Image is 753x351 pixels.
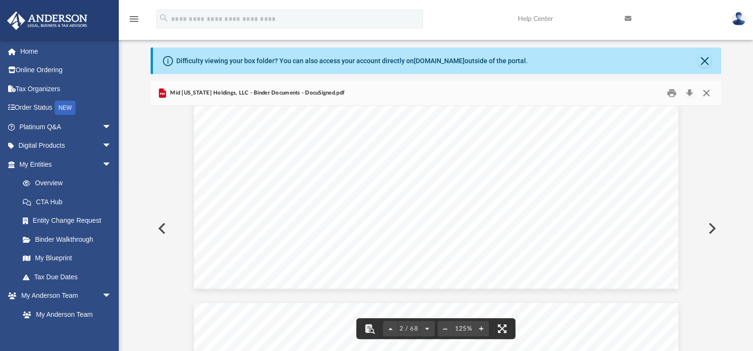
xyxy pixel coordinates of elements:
[279,190,364,199] span: Copy of a government
[474,318,489,339] button: Zoom in
[698,54,711,67] button: Close
[419,318,435,339] button: Next page
[265,159,268,167] span: •
[7,155,126,174] a: My Entitiesarrow_drop_down
[265,191,268,199] span: •
[364,190,368,199] span: -
[13,230,126,249] a: Binder Walkthrough
[13,211,126,230] a: Entity Change Request
[128,13,140,25] i: menu
[438,318,453,339] button: Zoom out
[265,115,268,123] span: •
[7,79,126,98] a: Tax Organizers
[698,86,715,101] button: Close
[102,136,121,156] span: arrow_drop_down
[279,179,353,189] span: Residential address
[13,174,126,193] a: Overview
[207,312,406,318] span: DocuSign Envelope ID: 5568527F-AD07-40CA-AFDF-4BF1E4FC12C9
[279,103,422,112] span: State of formation or first registration
[7,286,121,305] a: My Anderson Teamarrow_drop_down
[159,13,169,23] i: search
[151,215,172,242] button: Previous File
[492,318,513,339] button: Enter fullscreen
[398,318,420,339] button: 2 / 68
[4,11,90,30] img: Anderson Advisors Platinum Portal
[168,89,344,97] span: Mid [US_STATE] Holdings, LLC - Binder Documents - DocuSigned.pdf
[151,106,722,351] div: Document Viewer
[265,104,268,112] span: •
[13,249,121,268] a: My Blueprint
[279,114,344,123] span: Business address
[701,215,722,242] button: Next File
[265,180,268,189] span: •
[176,56,528,66] div: Difficulty viewing your box folder? You can also access your account directly on outside of the p...
[359,318,380,339] button: Toggle findbar
[398,326,420,332] span: 2 / 68
[414,57,465,65] a: [DOMAIN_NAME]
[7,117,126,136] a: Platinum Q&Aarrow_drop_down
[151,106,722,351] div: File preview
[7,42,126,61] a: Home
[151,81,722,351] div: Preview
[265,126,268,134] span: •
[128,18,140,25] a: menu
[7,61,126,80] a: Online Ordering
[265,170,268,178] span: •
[453,326,474,332] div: Current zoom level
[55,101,76,115] div: NEW
[279,168,315,178] span: Birthdate
[732,12,746,26] img: User Pic
[13,305,116,324] a: My Anderson Team
[367,190,428,199] span: issued photo ID
[102,117,121,137] span: arrow_drop_down
[102,286,121,306] span: arrow_drop_down
[279,157,338,167] span: Full legal name
[279,124,588,134] span: Employer Identification Number (EIN) or Taxpayer Identification Number (TIN)
[102,155,121,174] span: arrow_drop_down
[662,86,681,101] button: Print
[13,192,126,211] a: CTA Hub
[7,136,126,155] a: Digital Productsarrow_drop_down
[7,98,126,118] a: Order StatusNEW
[681,86,698,101] button: Download
[13,267,126,286] a: Tax Due Dates
[383,318,398,339] button: Previous page
[251,146,475,156] span: Beneficial Owners and Company Applicants must provide:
